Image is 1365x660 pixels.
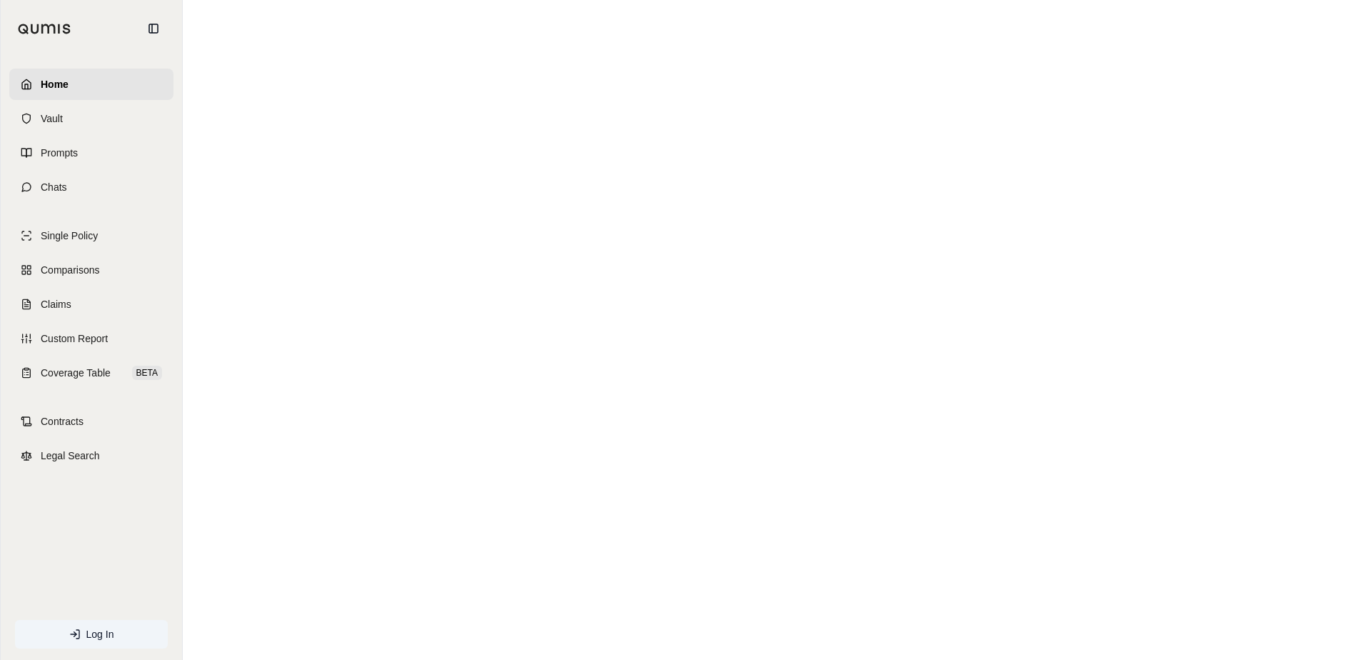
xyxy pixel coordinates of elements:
span: Vault [41,111,63,126]
span: Coverage Table [41,366,111,380]
span: Prompts [41,146,78,160]
span: Log In [86,627,114,641]
span: Comparisons [41,263,99,277]
span: BETA [132,366,162,380]
span: Chats [41,180,67,194]
a: Coverage TableBETA [9,357,173,389]
span: Contracts [41,414,84,429]
button: Collapse sidebar [142,17,165,40]
span: Home [41,77,69,91]
span: Claims [41,297,71,311]
a: Prompts [9,137,173,169]
a: Comparisons [9,254,173,286]
a: Claims [9,289,173,320]
span: Single Policy [41,229,98,243]
img: Qumis Logo [18,24,71,34]
a: Legal Search [9,440,173,471]
a: Single Policy [9,220,173,251]
a: Custom Report [9,323,173,354]
span: Legal Search [41,449,100,463]
a: Home [9,69,173,100]
span: Custom Report [41,331,108,346]
a: Chats [9,171,173,203]
a: Vault [9,103,173,134]
a: Contracts [9,406,173,437]
a: Log In [15,620,168,649]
